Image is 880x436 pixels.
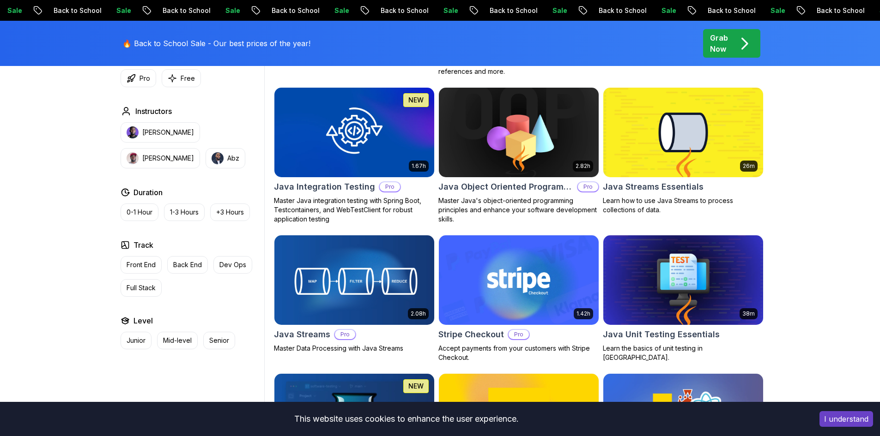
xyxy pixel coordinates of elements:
a: Java Object Oriented Programming card2.82hJava Object Oriented ProgrammingProMaster Java's object... [438,87,599,224]
a: Stripe Checkout card1.42hStripe CheckoutProAccept payments from your customers with Stripe Checkout. [438,235,599,362]
p: Sale [108,6,137,15]
p: +3 Hours [216,208,244,217]
p: Back to School [372,6,435,15]
h2: Java Streams [274,328,330,341]
p: [PERSON_NAME] [142,128,194,137]
img: Java Integration Testing card [274,88,434,177]
img: Java Object Oriented Programming card [439,88,599,177]
p: 1-3 Hours [170,208,199,217]
h2: Java Integration Testing [274,180,375,193]
div: This website uses cookies to enhance the user experience. [7,409,806,429]
p: Back to School [263,6,326,15]
img: Java Streams Essentials card [603,88,763,177]
h2: Duration [134,187,163,198]
p: Pro [578,182,598,191]
p: Pro [509,330,529,339]
img: instructor img [212,152,224,164]
p: Pro [380,182,400,191]
p: Sale [544,6,573,15]
p: Abz [227,154,239,163]
p: Sale [326,6,355,15]
button: +3 Hours [210,203,250,221]
img: Stripe Checkout card [439,235,599,325]
img: instructor img [127,152,139,164]
img: Java Unit Testing Essentials card [603,235,763,325]
h2: Instructors [135,106,172,117]
p: Dev Ops [219,260,246,269]
a: Java Unit Testing Essentials card38mJava Unit Testing EssentialsLearn the basics of unit testing ... [603,235,764,362]
p: Sale [217,6,246,15]
h2: Stripe Checkout [438,328,504,341]
p: 2.82h [576,162,590,170]
h2: Track [134,239,153,251]
a: Java Integration Testing card1.67hNEWJava Integration TestingProMaster Java integration testing w... [274,87,435,224]
a: Java Streams card2.08hJava StreamsProMaster Data Processing with Java Streams [274,235,435,353]
button: instructor imgAbz [206,148,245,168]
p: Master Java's object-oriented programming principles and enhance your software development skills. [438,196,599,224]
img: Java Streams card [274,235,434,325]
button: instructor img[PERSON_NAME] [121,148,200,168]
p: 38m [742,310,755,317]
button: Pro [121,69,156,87]
button: Senior [203,332,235,349]
button: Full Stack [121,279,162,297]
p: Master Java integration testing with Spring Boot, Testcontainers, and WebTestClient for robust ap... [274,196,435,224]
p: Pro [335,330,355,339]
p: Senior [209,336,229,345]
p: Learn how to use Java Streams to process collections of data. [603,196,764,215]
p: Learn the basics of unit testing in [GEOGRAPHIC_DATA]. [603,344,764,362]
h2: Java Streams Essentials [603,180,704,193]
h2: Java Unit Testing Essentials [603,328,720,341]
p: 1.42h [577,310,590,317]
button: 1-3 Hours [164,203,205,221]
p: Sale [653,6,682,15]
p: Front End [127,260,156,269]
img: instructor img [127,126,139,138]
p: 🔥 Back to School Sale - Our best prices of the year! [122,38,310,49]
button: Free [162,69,201,87]
p: Sale [762,6,791,15]
p: Back End [173,260,202,269]
button: Junior [121,332,152,349]
p: Grab Now [710,32,728,54]
button: Front End [121,256,162,274]
button: Dev Ops [213,256,252,274]
p: 0-1 Hour [127,208,152,217]
p: 1.67h [412,162,426,170]
p: NEW [408,96,424,105]
p: Accept payments from your customers with Stripe Checkout. [438,344,599,362]
a: Java Streams Essentials card26mJava Streams EssentialsLearn how to use Java Streams to process co... [603,87,764,215]
p: Back to School [154,6,217,15]
p: Pro [140,74,150,83]
p: Free [181,74,195,83]
h2: Level [134,315,153,326]
button: 0-1 Hour [121,203,158,221]
p: Mid-level [163,336,192,345]
p: Back to School [699,6,762,15]
button: Mid-level [157,332,198,349]
p: Back to School [808,6,871,15]
p: [PERSON_NAME] [142,154,194,163]
p: NEW [408,382,424,391]
p: Junior [127,336,146,345]
p: Back to School [590,6,653,15]
p: Full Stack [127,283,156,293]
button: Accept cookies [819,411,873,427]
p: Master Data Processing with Java Streams [274,344,435,353]
p: Back to School [45,6,108,15]
p: 26m [743,162,755,170]
h2: Java Object Oriented Programming [438,180,573,193]
p: Sale [435,6,464,15]
button: Back End [167,256,208,274]
p: Back to School [481,6,544,15]
button: instructor img[PERSON_NAME] [121,122,200,143]
p: 2.08h [411,310,426,317]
